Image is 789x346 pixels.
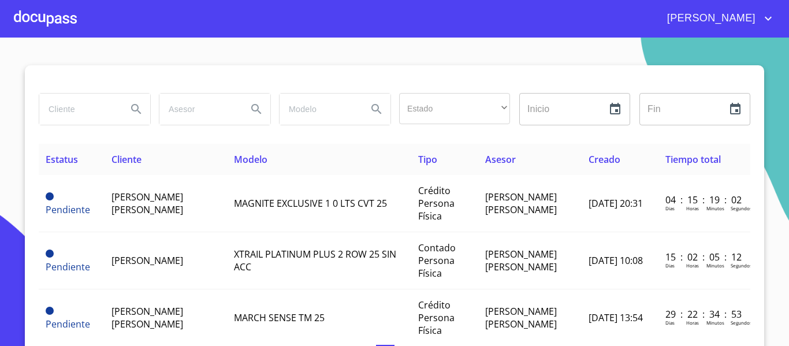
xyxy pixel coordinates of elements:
[46,153,78,166] span: Estatus
[46,192,54,200] span: Pendiente
[731,319,752,326] p: Segundos
[46,203,90,216] span: Pendiente
[111,191,183,216] span: [PERSON_NAME] [PERSON_NAME]
[658,9,775,28] button: account of current user
[665,308,743,321] p: 29 : 22 : 34 : 53
[589,197,643,210] span: [DATE] 20:31
[243,95,270,123] button: Search
[589,311,643,324] span: [DATE] 13:54
[418,153,437,166] span: Tipo
[706,262,724,269] p: Minutos
[731,262,752,269] p: Segundos
[122,95,150,123] button: Search
[234,311,325,324] span: MARCH SENSE TM 25
[686,319,699,326] p: Horas
[706,205,724,211] p: Minutos
[665,262,675,269] p: Dias
[280,94,358,125] input: search
[665,205,675,211] p: Dias
[399,93,510,124] div: ​
[665,153,721,166] span: Tiempo total
[589,153,620,166] span: Creado
[485,248,557,273] span: [PERSON_NAME] [PERSON_NAME]
[234,197,387,210] span: MAGNITE EXCLUSIVE 1 0 LTS CVT 25
[234,153,267,166] span: Modelo
[686,262,699,269] p: Horas
[418,184,455,222] span: Crédito Persona Física
[658,9,761,28] span: [PERSON_NAME]
[485,305,557,330] span: [PERSON_NAME] [PERSON_NAME]
[485,153,516,166] span: Asesor
[159,94,238,125] input: search
[665,194,743,206] p: 04 : 15 : 19 : 02
[363,95,390,123] button: Search
[46,318,90,330] span: Pendiente
[589,254,643,267] span: [DATE] 10:08
[665,319,675,326] p: Dias
[111,254,183,267] span: [PERSON_NAME]
[706,319,724,326] p: Minutos
[686,205,699,211] p: Horas
[665,251,743,263] p: 15 : 02 : 05 : 12
[111,305,183,330] span: [PERSON_NAME] [PERSON_NAME]
[111,153,142,166] span: Cliente
[234,248,396,273] span: XTRAIL PLATINUM PLUS 2 ROW 25 SIN ACC
[46,250,54,258] span: Pendiente
[418,299,455,337] span: Crédito Persona Física
[46,261,90,273] span: Pendiente
[485,191,557,216] span: [PERSON_NAME] [PERSON_NAME]
[418,241,456,280] span: Contado Persona Física
[46,307,54,315] span: Pendiente
[731,205,752,211] p: Segundos
[39,94,118,125] input: search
